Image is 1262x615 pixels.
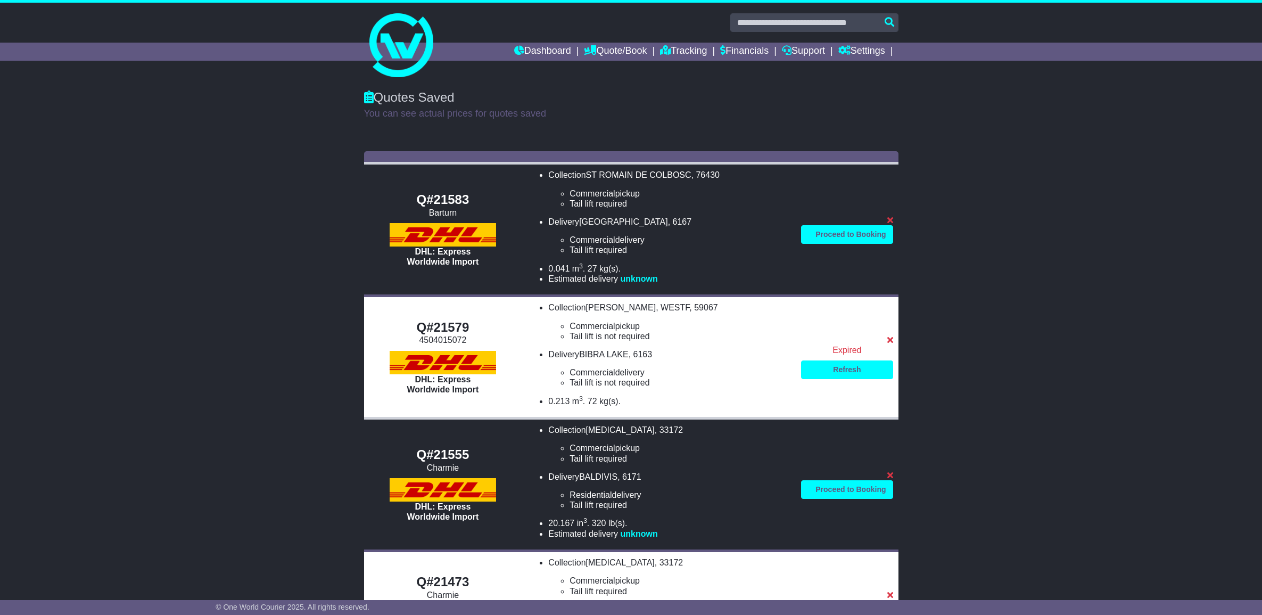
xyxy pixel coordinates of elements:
span: kg(s). [599,397,621,406]
span: DHL: Express Worldwide Import [407,375,479,394]
li: delivery [570,490,790,500]
span: , 76430 [691,170,720,179]
div: Q#21473 [369,575,517,590]
li: Delivery [548,472,790,511]
li: Collection [548,302,790,341]
li: delivery [570,367,790,378]
span: , 6163 [629,350,652,359]
div: Q#21579 [369,320,517,335]
span: m . [572,397,585,406]
span: 320 [592,519,606,528]
a: Quote/Book [584,43,647,61]
span: , 6171 [617,472,641,481]
img: DHL: Express Worldwide Import [390,223,496,247]
div: Expired [801,345,893,355]
a: Proceed to Booking [801,225,893,244]
li: Collection [548,170,790,209]
div: Quotes Saved [364,90,898,105]
a: Refresh [801,360,893,379]
span: 72 [588,397,597,406]
li: Tail lift required [570,500,790,510]
span: [GEOGRAPHIC_DATA] [579,217,668,226]
span: Commercial [570,235,615,244]
li: Tail lift required [570,199,790,209]
span: in . [577,519,590,528]
span: DHL: Express Worldwide Import [407,502,479,521]
span: Commercial [570,576,615,585]
div: Charmie [369,590,517,600]
li: Delivery [548,217,790,256]
a: Settings [838,43,885,61]
a: Dashboard [514,43,571,61]
li: Tail lift is not required [570,378,790,388]
a: Proceed to Booking [801,480,893,499]
span: lb(s). [608,519,628,528]
span: m . [572,264,585,273]
li: Tail lift required [570,245,790,255]
span: Commercial [570,444,615,453]
span: kg(s). [599,264,621,273]
span: ST ROMAIN DE COLBOSC [586,170,691,179]
sup: 3 [583,517,587,524]
span: 27 [588,264,597,273]
span: [PERSON_NAME], WESTF [586,303,690,312]
span: [MEDICAL_DATA] [586,425,655,434]
li: Tail lift is not required [570,331,790,341]
span: unknown [621,529,658,538]
span: Commercial [570,189,615,198]
li: Collection [548,557,790,596]
li: pickup [570,576,790,586]
span: [MEDICAL_DATA] [586,558,655,567]
span: 0.041 [548,264,570,273]
span: 0.213 [548,397,570,406]
span: © One World Courier 2025. All rights reserved. [216,603,369,611]
span: BALDIVIS [579,472,617,481]
li: Collection [548,425,790,464]
sup: 3 [579,395,583,403]
li: pickup [570,443,790,453]
span: BIBRA LAKE [579,350,629,359]
div: 4504015072 [369,335,517,345]
img: DHL: Express Worldwide Import [390,351,496,374]
a: Support [782,43,825,61]
span: DHL: Express Worldwide Import [407,247,479,266]
li: Tail lift required [570,454,790,464]
li: Tail lift required [570,586,790,596]
li: Delivery [548,349,790,388]
a: Tracking [660,43,707,61]
img: DHL: Express Worldwide Import [390,478,496,502]
p: You can see actual prices for quotes saved [364,108,898,120]
div: Barturn [369,208,517,218]
div: Q#21555 [369,447,517,463]
sup: 3 [579,263,583,270]
span: Commercial [570,322,615,331]
span: , 33172 [655,558,683,567]
li: pickup [570,321,790,331]
a: Financials [720,43,769,61]
span: Residential [570,490,612,499]
li: Estimated delivery [548,274,790,284]
span: Commercial [570,368,615,377]
span: , 59067 [689,303,717,312]
div: Charmie [369,463,517,473]
li: pickup [570,188,790,199]
span: , 6167 [668,217,691,226]
div: Q#21583 [369,192,517,208]
span: unknown [621,274,658,283]
li: delivery [570,235,790,245]
span: , 33172 [655,425,683,434]
li: Estimated delivery [548,529,790,539]
span: 20.167 [548,519,574,528]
